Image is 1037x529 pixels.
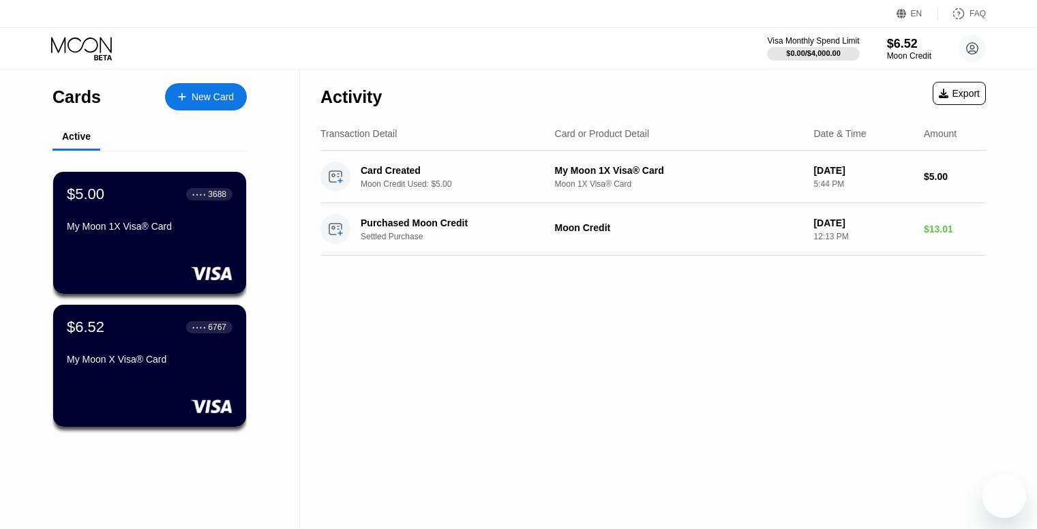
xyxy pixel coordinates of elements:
div: Cards [52,87,101,107]
div: FAQ [938,7,986,20]
div: Activity [320,87,382,107]
div: FAQ [970,9,986,18]
div: Active [62,131,91,142]
div: Amount [924,128,957,139]
div: $6.52● ● ● ●6767My Moon X Visa® Card [53,305,246,427]
div: Export [933,82,986,105]
div: Visa Monthly Spend Limit$0.00/$4,000.00 [767,36,859,61]
div: Card or Product Detail [555,128,650,139]
div: New Card [165,83,247,110]
div: 5:44 PM [813,179,913,189]
div: Card Created [361,165,547,176]
div: EN [911,9,922,18]
iframe: Button to launch messaging window [982,474,1026,518]
div: $13.01 [924,224,986,235]
div: ● ● ● ● [192,325,206,329]
div: EN [897,7,938,20]
div: $5.00 [924,171,986,182]
div: [DATE] [813,217,913,228]
div: $6.52Moon Credit [887,37,931,61]
div: My Moon 1X Visa® Card [67,221,232,232]
div: Purchased Moon Credit [361,217,547,228]
div: Moon 1X Visa® Card [555,179,803,189]
div: $6.52 [67,318,104,336]
div: Card CreatedMoon Credit Used: $5.00My Moon 1X Visa® CardMoon 1X Visa® Card[DATE]5:44 PM$5.00 [320,151,986,203]
div: Date & Time [813,128,866,139]
div: Export [939,88,980,99]
div: Settled Purchase [361,232,562,241]
div: New Card [192,91,234,103]
div: [DATE] [813,165,913,176]
div: Purchased Moon CreditSettled PurchaseMoon Credit[DATE]12:13 PM$13.01 [320,203,986,256]
div: 6767 [208,322,226,332]
div: My Moon 1X Visa® Card [555,165,803,176]
div: 3688 [208,190,226,199]
div: My Moon X Visa® Card [67,354,232,365]
div: $0.00 / $4,000.00 [786,49,841,57]
div: Moon Credit [555,222,803,233]
div: Visa Monthly Spend Limit [767,36,859,46]
div: Moon Credit [887,51,931,61]
div: Transaction Detail [320,128,397,139]
div: $6.52 [887,37,931,51]
div: ● ● ● ● [192,192,206,196]
div: Moon Credit Used: $5.00 [361,179,562,189]
div: $5.00 [67,185,104,203]
div: $5.00● ● ● ●3688My Moon 1X Visa® Card [53,172,246,294]
div: 12:13 PM [813,232,913,241]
